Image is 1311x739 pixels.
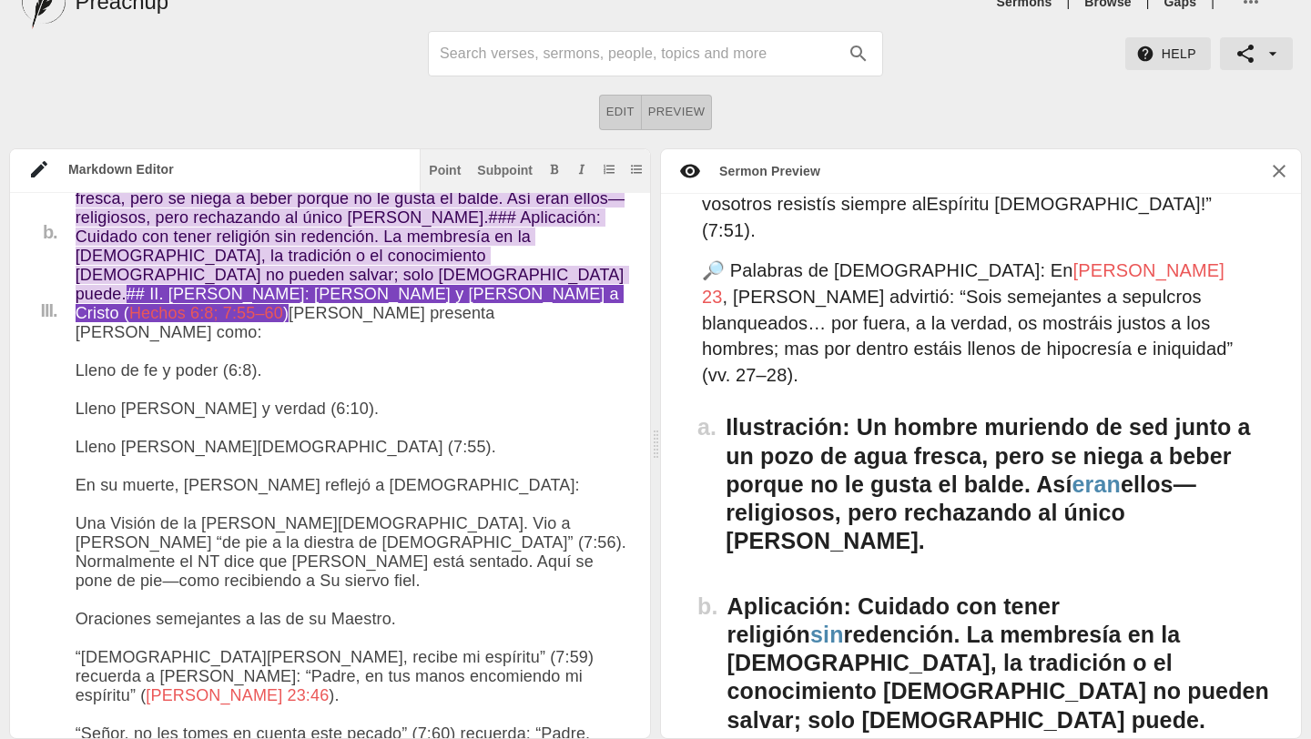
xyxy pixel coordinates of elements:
button: Edit [599,95,642,130]
h3: Aplicación: Cuidado con tener religión redención. La membresía en la [DEMOGRAPHIC_DATA], la tradi... [727,592,1283,734]
span: sin [810,622,844,647]
h3: Ilustración: Un hombre muriendo de sed junto a un pozo de agua fresca, pero se niega a beber porq... [726,413,1283,555]
p: Sordos al íritu. [PERSON_NAME] les dijo: “¡Duros de cerviz… vosotros resistís siempre al íritu [D... [702,166,1242,244]
button: Insert point [425,160,464,178]
div: Point [429,164,461,177]
span: Esp [927,194,959,214]
span: Help [1140,43,1196,66]
button: Add unordered list [627,160,645,178]
span: Preview [648,102,706,123]
button: Add bold text [545,160,564,178]
iframe: Drift Widget Chat Controller [1220,648,1289,717]
div: Markdown Editor [50,160,420,178]
div: Subpoint [477,164,533,177]
div: III. [28,301,57,319]
button: Help [1125,37,1211,71]
p: 🔎 Palabras de [DEMOGRAPHIC_DATA]: En , [PERSON_NAME] advirtió: “Sois semejantes a sepulcros blanq... [702,258,1242,388]
button: Subpoint [473,160,536,178]
div: text alignment [599,95,713,130]
span: Edit [606,102,635,123]
button: Preview [642,95,713,130]
button: search [838,34,879,74]
span: eran [1072,471,1121,497]
h3: b . [679,592,727,621]
button: Add italic text [573,160,591,178]
button: Add ordered list [600,160,618,178]
span: [PERSON_NAME] 23 [702,260,1225,307]
div: b. [28,223,57,241]
h3: a . [679,413,726,441]
input: Search sermons [440,39,838,68]
div: Sermon Preview [701,162,820,180]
